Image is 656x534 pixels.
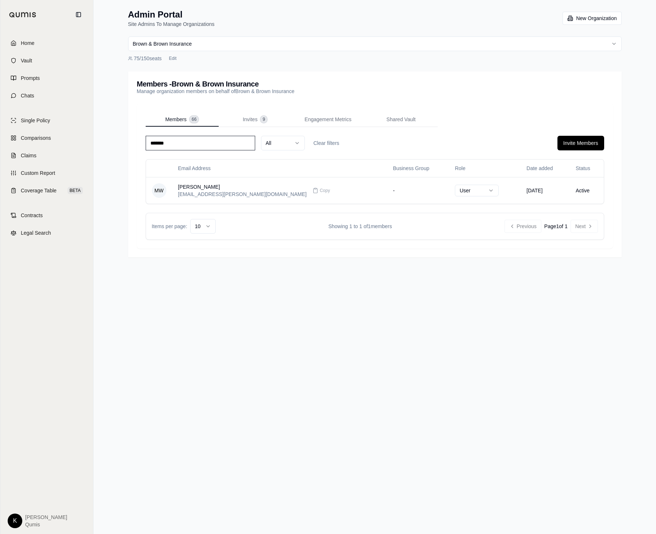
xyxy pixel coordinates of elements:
[21,117,50,124] span: Single Policy
[172,160,387,177] th: Email Address
[570,177,604,204] td: Active
[21,74,40,82] span: Prompts
[128,20,215,28] p: Site Admins To Manage Organizations
[5,88,89,104] a: Chats
[5,112,89,128] a: Single Policy
[189,116,199,123] span: 66
[387,177,449,204] td: -
[260,116,267,123] span: 9
[5,130,89,146] a: Comparisons
[449,160,521,177] th: Role
[308,136,345,150] button: Clear filters
[387,160,449,177] th: Business Group
[166,54,180,63] button: Edit
[68,187,83,194] span: BETA
[21,229,51,237] span: Legal Search
[304,116,351,123] span: Engagement Metrics
[5,35,89,51] a: Home
[178,183,307,191] div: [PERSON_NAME]
[21,212,43,219] span: Contracts
[137,88,295,95] p: Manage organization members on behalf of Brown & Brown Insurance
[21,169,55,177] span: Custom Report
[25,521,67,528] span: Qumis
[21,187,57,194] span: Coverage Table
[152,183,166,198] span: MW
[152,223,187,230] span: Items per page:
[320,188,330,193] span: Copy
[73,9,84,20] button: Collapse sidebar
[21,92,34,99] span: Chats
[5,225,89,241] a: Legal Search
[134,55,162,62] span: 75 / 150 seats
[310,183,333,198] button: Copy
[21,39,34,47] span: Home
[5,183,89,199] a: Coverage TableBETA
[216,223,505,230] div: Showing 1 to 1 of 1 members
[8,514,22,528] div: K
[128,9,215,20] h1: Admin Portal
[165,116,187,123] span: Members
[5,53,89,69] a: Vault
[570,160,604,177] th: Status
[243,116,257,123] span: Invites
[5,70,89,86] a: Prompts
[387,116,416,123] span: Shared Vault
[21,57,32,64] span: Vault
[557,136,604,150] button: Invite Members
[5,147,89,164] a: Claims
[563,12,621,25] button: New Organization
[21,134,51,142] span: Comparisons
[21,152,37,159] span: Claims
[5,165,89,181] a: Custom Report
[178,191,307,198] div: [EMAIL_ADDRESS][PERSON_NAME][DOMAIN_NAME]
[521,177,570,204] td: [DATE]
[137,80,295,88] h3: Members - Brown & Brown Insurance
[9,12,37,18] img: Qumis Logo
[544,223,568,230] div: Page 1 of 1
[25,514,67,521] span: [PERSON_NAME]
[521,160,570,177] th: Date added
[5,207,89,223] a: Contracts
